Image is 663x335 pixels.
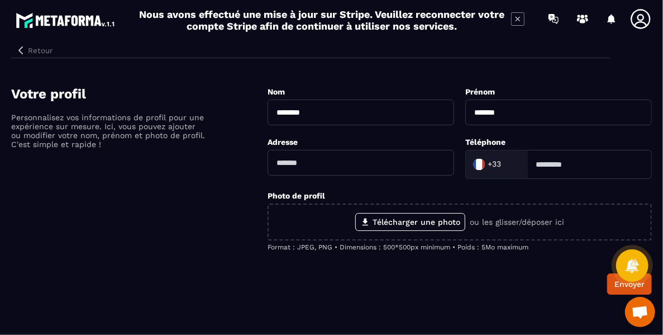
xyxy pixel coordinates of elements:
[625,297,655,327] div: Ouvrir le chat
[465,138,505,147] label: Téléphone
[268,191,325,200] label: Photo de profil
[465,150,527,179] div: Search for option
[488,159,501,170] span: +33
[355,213,465,231] label: Télécharger une photo
[11,113,207,149] p: Personnalisez vos informations de profil pour une expérience sur mesure. Ici, vous pouvez ajouter...
[11,86,268,102] h4: Votre profil
[16,10,116,30] img: logo
[607,273,652,295] button: Envoyer
[139,8,505,32] h2: Nous avons effectué une mise à jour sur Stripe. Veuillez reconnecter votre compte Stripe afin de ...
[268,87,285,96] label: Nom
[268,243,652,251] p: Format : JPEG, PNG • Dimensions : 500*500px minimum • Poids : 5Mo maximum
[465,87,495,96] label: Prénom
[11,43,57,58] button: Retour
[504,156,515,173] input: Search for option
[268,138,298,147] label: Adresse
[468,153,490,176] img: Country Flag
[470,218,564,227] p: ou les glisser/déposer ici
